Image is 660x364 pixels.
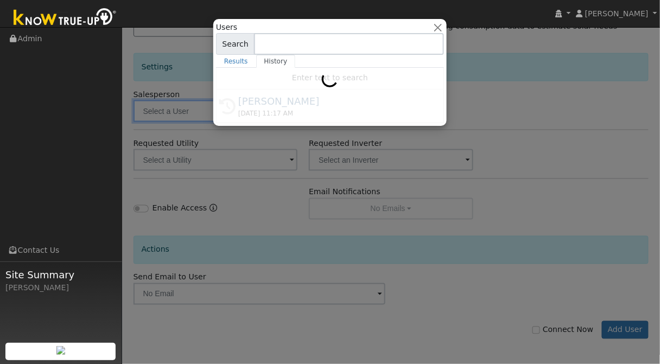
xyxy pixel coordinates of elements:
img: Know True-Up [8,6,122,30]
span: Users [216,22,237,33]
span: [PERSON_NAME] [585,9,649,18]
a: History [256,55,296,68]
img: retrieve [56,346,65,355]
span: Site Summary [5,267,116,282]
span: Search [216,33,255,55]
div: [PERSON_NAME] [5,282,116,293]
a: Results [216,55,256,68]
